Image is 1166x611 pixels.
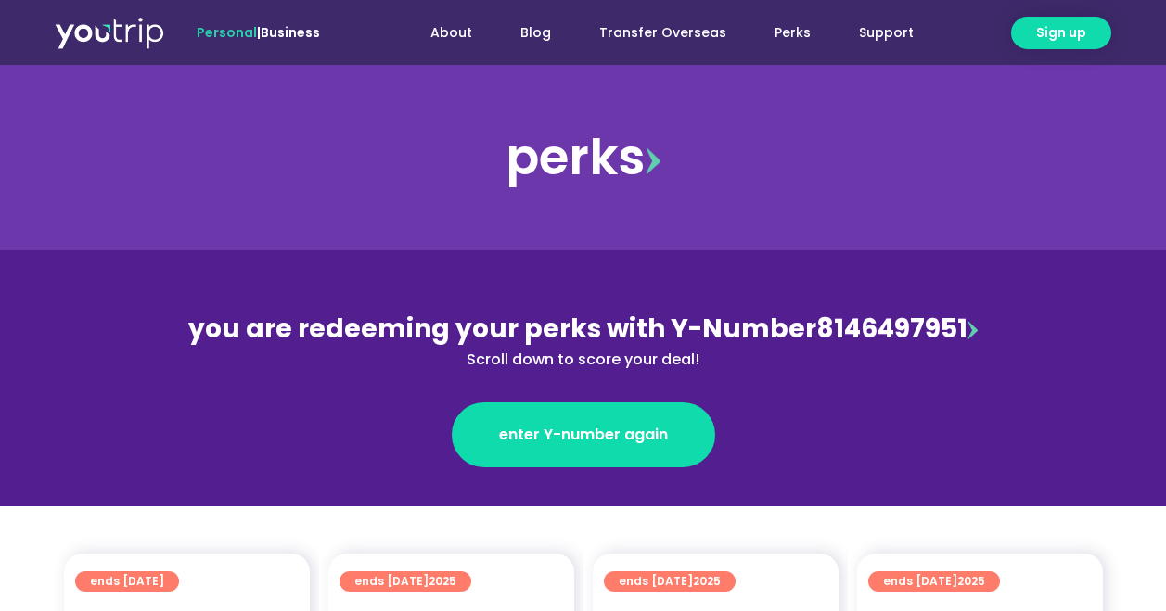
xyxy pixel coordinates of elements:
span: 2025 [693,573,721,589]
span: 2025 [957,573,985,589]
a: ends [DATE]2025 [868,571,1000,592]
a: ends [DATE]2025 [340,571,471,592]
span: ends [DATE] [619,571,721,592]
span: ends [DATE] [883,571,985,592]
nav: Menu [370,16,938,50]
span: 2025 [429,573,456,589]
span: ends [DATE] [90,571,164,592]
a: ends [DATE]2025 [604,571,736,592]
div: 8146497951 [181,310,986,371]
a: Perks [750,16,835,50]
span: ends [DATE] [354,571,456,592]
span: Personal [197,23,257,42]
a: Transfer Overseas [575,16,750,50]
a: Blog [496,16,575,50]
div: Scroll down to score your deal! [181,349,986,371]
a: enter Y-number again [452,402,715,467]
span: Sign up [1036,23,1086,43]
span: | [197,23,320,42]
a: ends [DATE] [75,571,179,592]
a: Business [261,23,320,42]
a: About [406,16,496,50]
span: you are redeeming your perks with Y-Number [188,311,816,347]
span: enter Y-number again [499,424,668,446]
a: Sign up [1011,17,1111,49]
a: Support [835,16,938,50]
